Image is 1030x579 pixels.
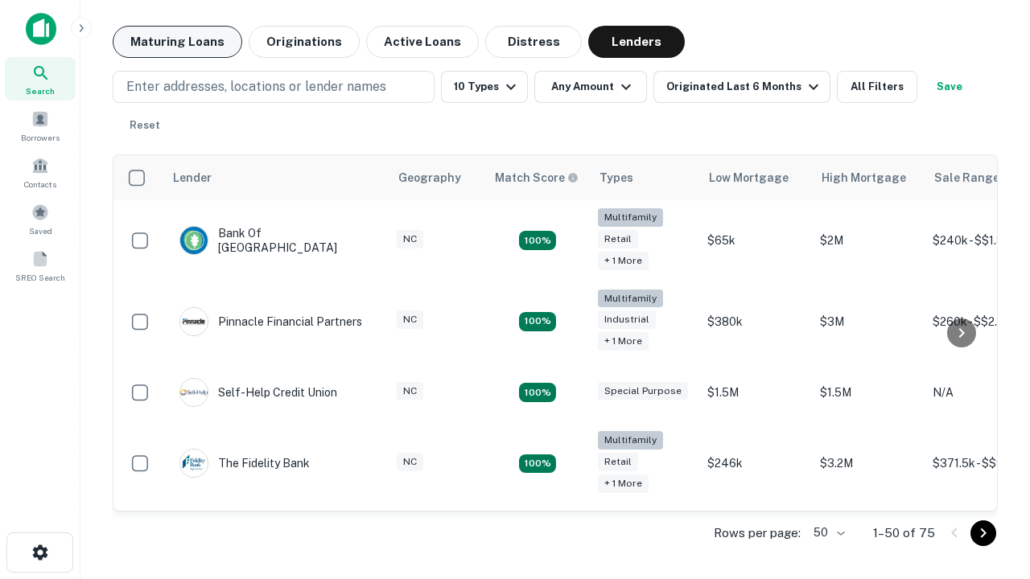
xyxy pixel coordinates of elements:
[180,308,208,335] img: picture
[113,71,435,103] button: Enter addresses, locations or lender names
[588,26,685,58] button: Lenders
[653,71,830,103] button: Originated Last 6 Months
[807,521,847,544] div: 50
[5,244,76,287] a: SREO Search
[179,378,337,407] div: Self-help Credit Union
[180,227,208,254] img: picture
[590,155,699,200] th: Types
[397,310,423,329] div: NC
[5,57,76,101] a: Search
[21,131,60,144] span: Borrowers
[249,26,360,58] button: Originations
[598,453,638,471] div: Retail
[822,168,906,187] div: High Mortgage
[666,77,823,96] div: Originated Last 6 Months
[485,26,582,58] button: Distress
[699,200,812,281] td: $65k
[5,197,76,240] a: Saved
[389,155,485,200] th: Geography
[598,474,649,493] div: + 1 more
[113,26,242,58] button: Maturing Loans
[598,332,649,351] div: + 1 more
[699,155,812,200] th: Low Mortgage
[598,310,656,329] div: Industrial
[119,109,171,142] button: Reset
[163,155,389,200] th: Lender
[709,168,789,187] div: Low Mortgage
[934,168,999,187] div: Sale Range
[441,71,528,103] button: 10 Types
[598,208,663,227] div: Multifamily
[699,423,812,504] td: $246k
[26,84,55,97] span: Search
[180,450,208,477] img: picture
[397,230,423,248] div: NC
[24,178,56,191] span: Contacts
[873,524,935,543] p: 1–50 of 75
[534,71,647,103] button: Any Amount
[495,169,575,187] h6: Match Score
[485,155,590,200] th: Capitalize uses an advanced AI algorithm to match your search with the best lender. The match sco...
[29,224,52,237] span: Saved
[970,520,996,546] button: Go to next page
[699,362,812,423] td: $1.5M
[15,271,65,284] span: SREO Search
[812,200,925,281] td: $2M
[398,168,461,187] div: Geography
[714,524,801,543] p: Rows per page:
[519,383,556,402] div: Matching Properties: 11, hasApolloMatch: undefined
[598,431,663,450] div: Multifamily
[397,382,423,400] div: NC
[812,155,925,200] th: High Mortgage
[598,230,638,248] div: Retail
[598,289,663,308] div: Multifamily
[495,169,579,187] div: Capitalize uses an advanced AI algorithm to match your search with the best lender. The match sco...
[598,382,688,400] div: Special Purpose
[26,13,56,45] img: capitalize-icon.png
[812,362,925,423] td: $1.5M
[126,77,386,96] p: Enter addresses, locations or lender names
[950,450,1030,528] iframe: Chat Widget
[179,307,362,336] div: Pinnacle Financial Partners
[519,454,556,474] div: Matching Properties: 10, hasApolloMatch: undefined
[699,281,812,363] td: $380k
[179,226,373,255] div: Bank Of [GEOGRAPHIC_DATA]
[519,312,556,331] div: Matching Properties: 14, hasApolloMatch: undefined
[812,281,925,363] td: $3M
[598,252,649,270] div: + 1 more
[173,168,212,187] div: Lender
[366,26,479,58] button: Active Loans
[599,168,633,187] div: Types
[519,231,556,250] div: Matching Properties: 17, hasApolloMatch: undefined
[179,449,310,478] div: The Fidelity Bank
[5,104,76,147] a: Borrowers
[837,71,917,103] button: All Filters
[397,453,423,471] div: NC
[924,71,975,103] button: Save your search to get updates of matches that match your search criteria.
[812,423,925,504] td: $3.2M
[180,379,208,406] img: picture
[5,150,76,194] a: Contacts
